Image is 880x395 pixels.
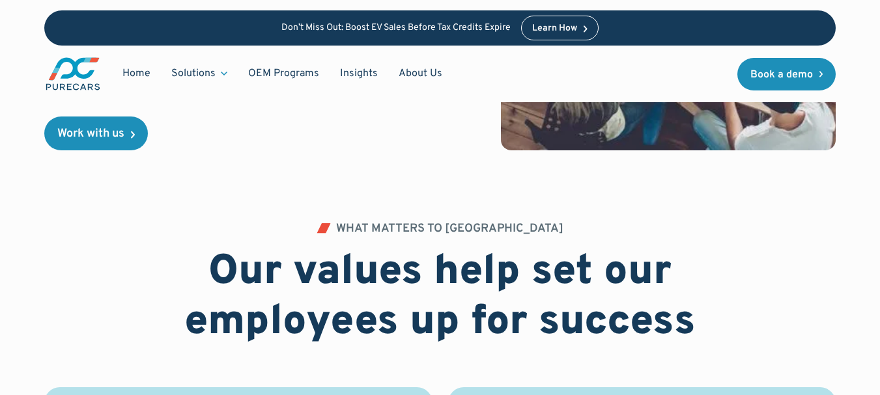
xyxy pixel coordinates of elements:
[44,116,148,150] a: Work with us
[281,23,511,34] p: Don’t Miss Out: Boost EV Sales Before Tax Credits Expire
[330,61,388,86] a: Insights
[171,66,216,81] div: Solutions
[238,61,330,86] a: OEM Programs
[532,24,577,33] div: Learn How
[161,61,238,86] div: Solutions
[112,61,161,86] a: Home
[107,248,774,348] h2: Our values help set our employees up for success
[388,61,453,86] a: About Us
[44,56,102,92] a: main
[44,56,102,92] img: purecars logo
[750,70,813,80] div: Book a demo
[737,58,836,90] a: Book a demo
[336,223,563,235] div: WHAT MATTERS TO [GEOGRAPHIC_DATA]
[57,128,124,140] div: Work with us
[521,16,599,40] a: Learn How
